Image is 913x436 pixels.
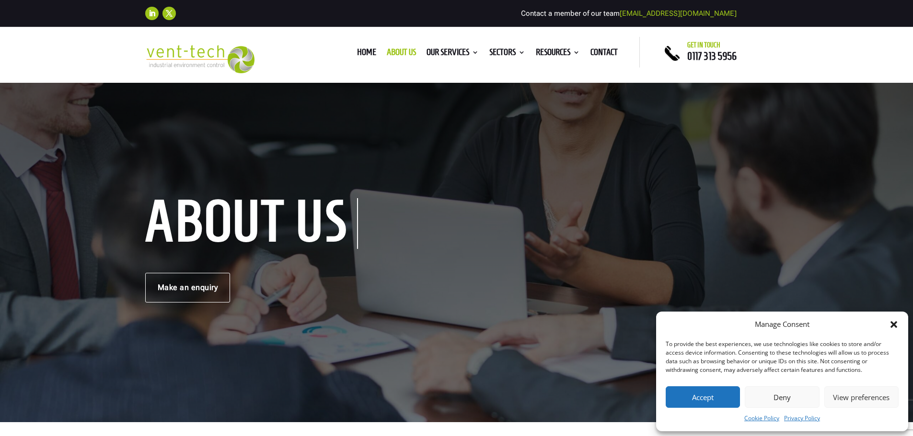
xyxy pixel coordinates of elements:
[745,386,819,408] button: Deny
[824,386,899,408] button: View preferences
[145,45,255,73] img: 2023-09-27T08_35_16.549ZVENT-TECH---Clear-background
[755,319,809,330] div: Manage Consent
[427,49,479,59] a: Our Services
[145,7,159,20] a: Follow on LinkedIn
[784,413,820,424] a: Privacy Policy
[145,273,231,302] a: Make an enquiry
[666,386,740,408] button: Accept
[889,320,899,329] div: Close dialog
[489,49,525,59] a: Sectors
[145,198,358,249] h1: About us
[687,41,720,49] span: Get in touch
[357,49,376,59] a: Home
[536,49,580,59] a: Resources
[162,7,176,20] a: Follow on X
[666,340,898,374] div: To provide the best experiences, we use technologies like cookies to store and/or access device i...
[620,9,737,18] a: [EMAIL_ADDRESS][DOMAIN_NAME]
[687,50,737,62] a: 0117 313 5956
[521,9,737,18] span: Contact a member of our team
[590,49,618,59] a: Contact
[744,413,779,424] a: Cookie Policy
[387,49,416,59] a: About us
